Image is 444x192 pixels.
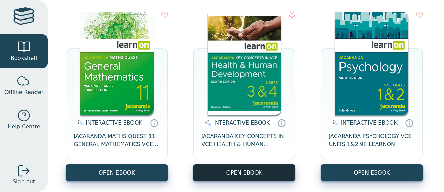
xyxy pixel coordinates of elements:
span: INTERACTIVE EBOOK [86,119,142,126]
span: Offline Reader [4,88,43,97]
a: Interactive eBooks are accessed online via the publisher’s portal. They contain interactive resou... [277,119,286,127]
span: JACARANDA PSYCHOLOGY VCE UNITS 1&2 9E LEARNON [329,132,415,149]
span: JACARANDA MATHS QUEST 11 GENERAL MATHEMATICS VCE UNITS 1&2 3E LEARNON [74,132,160,149]
button: OPEN EBOOK [321,164,423,181]
span: Bookshelf [11,54,37,62]
span: INTERACTIVE EBOOK [341,119,398,126]
img: interactive.svg [203,119,211,127]
img: f7b900ab-df9f-4510-98da-0629c5cbb4fd.jpg [80,12,154,115]
a: Interactive eBooks are accessed online via the publisher’s portal. They contain interactive resou... [405,119,413,127]
span: JACARANDA KEY CONCEPTS IN VCE HEALTH & HUMAN DEVELOPMENT UNITS 3&4 LEARNON EBOOK 8E [201,132,287,149]
button: OPEN EBOOK [66,164,168,181]
span: INTERACTIVE EBOOK [213,119,270,126]
img: interactive.svg [75,119,84,127]
img: e003a821-2442-436b-92bb-da2395357dfc.jpg [208,12,281,115]
img: interactive.svg [331,119,339,127]
a: Interactive eBooks are accessed online via the publisher’s portal. They contain interactive resou... [150,119,158,127]
span: Sign out [13,178,35,186]
img: 5dbb8fc4-eac2-4bdb-8cd5-a7394438c953.jpg [335,12,408,115]
button: OPEN EBOOK [193,164,295,181]
span: Help Centre [8,123,40,131]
